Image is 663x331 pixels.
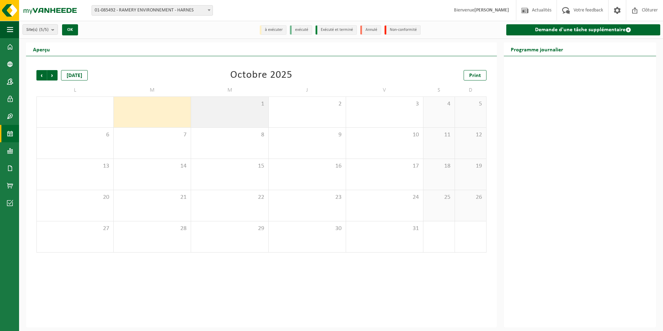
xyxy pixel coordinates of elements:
span: Print [469,73,481,78]
span: 27 [40,225,110,232]
strong: [PERSON_NAME] [474,8,509,13]
span: 26 [458,194,483,201]
div: [DATE] [61,70,88,80]
td: M [191,84,268,96]
span: 21 [117,194,187,201]
span: 3 [350,100,420,108]
div: Octobre 2025 [230,70,292,80]
span: 29 [195,225,265,232]
td: J [269,84,346,96]
span: 01-085492 - RAMERY ENVIRONNEMENT - HARNES [92,5,213,16]
span: 4 [427,100,451,108]
span: 24 [350,194,420,201]
count: (5/5) [39,27,49,32]
span: 22 [195,194,265,201]
span: 28 [117,225,187,232]
span: 16 [272,162,342,170]
span: Suivant [47,70,58,80]
span: Précédent [36,70,47,80]
span: 31 [350,225,420,232]
a: Print [464,70,487,80]
span: 13 [40,162,110,170]
span: 01-085492 - RAMERY ENVIRONNEMENT - HARNES [92,6,213,15]
li: à exécuter [260,25,286,35]
span: 14 [117,162,187,170]
span: 30 [272,225,342,232]
a: Demande d'une tâche supplémentaire [506,24,660,35]
span: 20 [40,194,110,201]
button: Site(s)(5/5) [23,24,58,35]
span: 18 [427,162,451,170]
h2: Programme journalier [504,42,570,56]
span: 17 [350,162,420,170]
span: 1 [195,100,265,108]
td: V [346,84,423,96]
span: 10 [350,131,420,139]
li: exécuté [290,25,312,35]
li: Annulé [360,25,381,35]
span: 23 [272,194,342,201]
td: L [36,84,114,96]
span: 8 [195,131,265,139]
span: 6 [40,131,110,139]
span: 9 [272,131,342,139]
span: 25 [427,194,451,201]
span: 11 [427,131,451,139]
span: 12 [458,131,483,139]
span: 15 [195,162,265,170]
h2: Aperçu [26,42,57,56]
li: Non-conformité [385,25,421,35]
span: Site(s) [26,25,49,35]
td: D [455,84,487,96]
td: S [423,84,455,96]
li: Exécuté et terminé [316,25,357,35]
span: 5 [458,100,483,108]
span: 19 [458,162,483,170]
td: M [114,84,191,96]
button: OK [62,24,78,35]
span: 7 [117,131,187,139]
span: 2 [272,100,342,108]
